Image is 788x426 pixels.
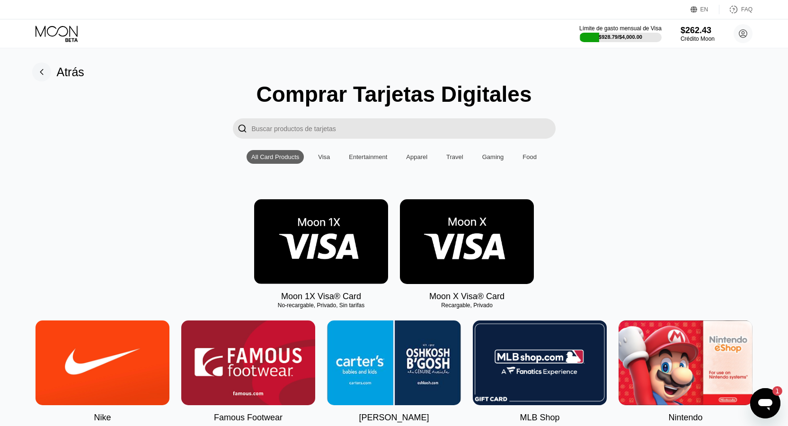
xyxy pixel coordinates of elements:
div: Food [518,150,541,164]
div: Comprar Tarjetas Digitales [256,81,531,107]
input: Search card products [252,118,556,139]
div: Entertainment [349,153,387,160]
div: Visa [318,153,330,160]
div: No-recargable, Privado, Sin tarifas [254,302,388,309]
div: Apparel [406,153,427,160]
div: Nike [94,413,111,423]
div: $928.79 / $4,000.00 [599,34,642,40]
div:  [233,118,252,139]
div: Atrás [57,65,84,79]
iframe: Botón para iniciar la ventana de mensajería, 1 mensaje sin leer [750,388,780,418]
div: All Card Products [247,150,304,164]
div: $262.43 [681,26,715,35]
div: FAQ [719,5,753,14]
div: Travel [442,150,468,164]
div: FAQ [741,6,753,13]
div: MLB Shop [520,413,559,423]
div: All Card Products [251,153,299,160]
div: EN [700,6,708,13]
div: Gaming [482,153,504,160]
div: Visa [313,150,335,164]
div: Entertainment [344,150,392,164]
div: Nintendo [668,413,702,423]
div: Crédito Moon [681,35,715,42]
div: [PERSON_NAME] [359,413,429,423]
div: Food [522,153,537,160]
div: Límite de gasto mensual de Visa$928.79/$4,000.00 [579,25,662,42]
div: Moon 1X Visa® Card [281,292,361,302]
div: $262.43Crédito Moon [681,26,715,42]
div: Famous Footwear [214,413,283,423]
div: EN [691,5,719,14]
div: Apparel [401,150,432,164]
div: Atrás [32,62,84,81]
div: Límite de gasto mensual de Visa [579,25,662,32]
div: Moon X Visa® Card [429,292,505,302]
div: Gaming [478,150,509,164]
iframe: Número de mensajes sin leer [763,386,782,396]
div:  [238,123,247,134]
div: Travel [446,153,463,160]
div: Recargable, Privado [400,302,534,309]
